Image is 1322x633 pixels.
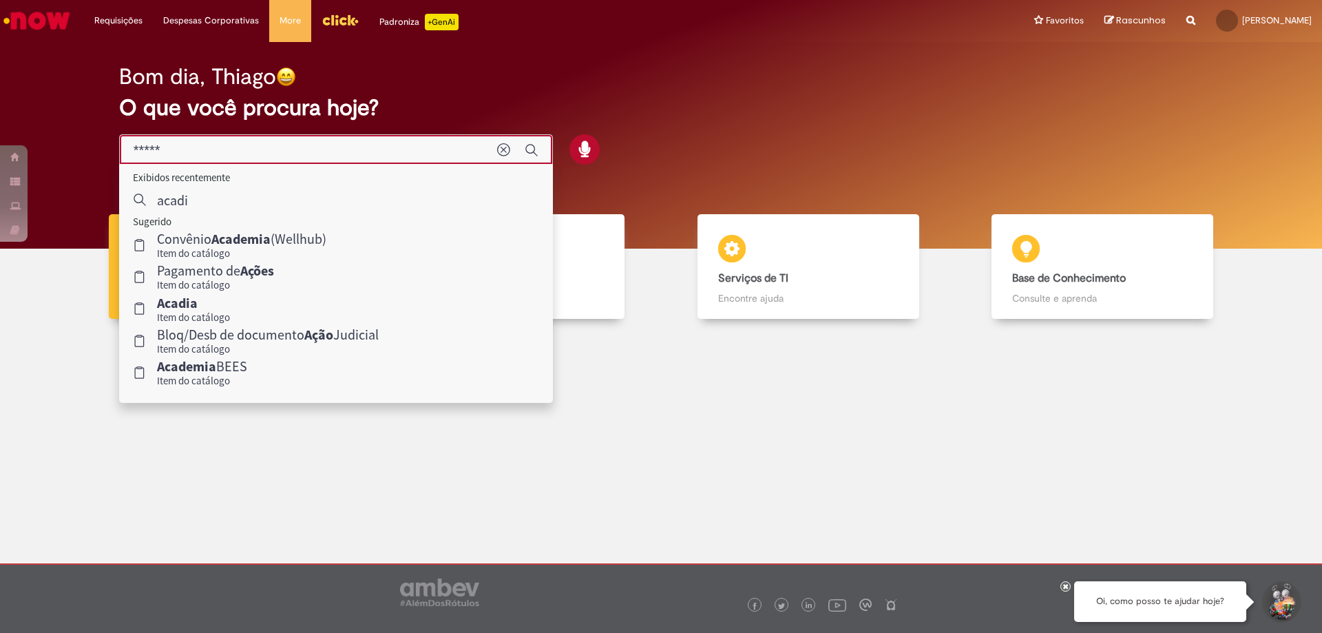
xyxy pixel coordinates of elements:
[322,10,359,30] img: click_logo_yellow_360x200.png
[1012,291,1193,305] p: Consulte e aprenda
[1242,14,1312,26] span: [PERSON_NAME]
[72,214,367,320] a: Tirar dúvidas Tirar dúvidas com Lupi Assist e Gen Ai
[119,65,276,89] h2: Bom dia, Thiago
[163,14,259,28] span: Despesas Corporativas
[1046,14,1084,28] span: Favoritos
[806,602,812,610] img: logo_footer_linkedin.png
[94,14,143,28] span: Requisições
[828,596,846,614] img: logo_footer_youtube.png
[718,291,899,305] p: Encontre ajuda
[718,271,788,285] b: Serviços de TI
[280,14,301,28] span: More
[1104,14,1166,28] a: Rascunhos
[661,214,956,320] a: Serviços de TI Encontre ajuda
[1012,271,1126,285] b: Base de Conhecimento
[778,603,785,610] img: logo_footer_twitter.png
[1074,581,1246,622] div: Oi, como posso te ajudar hoje?
[379,14,459,30] div: Padroniza
[885,599,897,611] img: logo_footer_naosei.png
[119,96,1204,120] h2: O que você procura hoje?
[751,603,758,610] img: logo_footer_facebook.png
[400,579,479,606] img: logo_footer_ambev_rotulo_gray.png
[956,214,1250,320] a: Base de Conhecimento Consulte e aprenda
[425,14,459,30] p: +GenAi
[276,67,296,87] img: happy-face.png
[1,7,72,34] img: ServiceNow
[1260,581,1301,623] button: Iniciar Conversa de Suporte
[1116,14,1166,27] span: Rascunhos
[859,599,872,611] img: logo_footer_workplace.png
